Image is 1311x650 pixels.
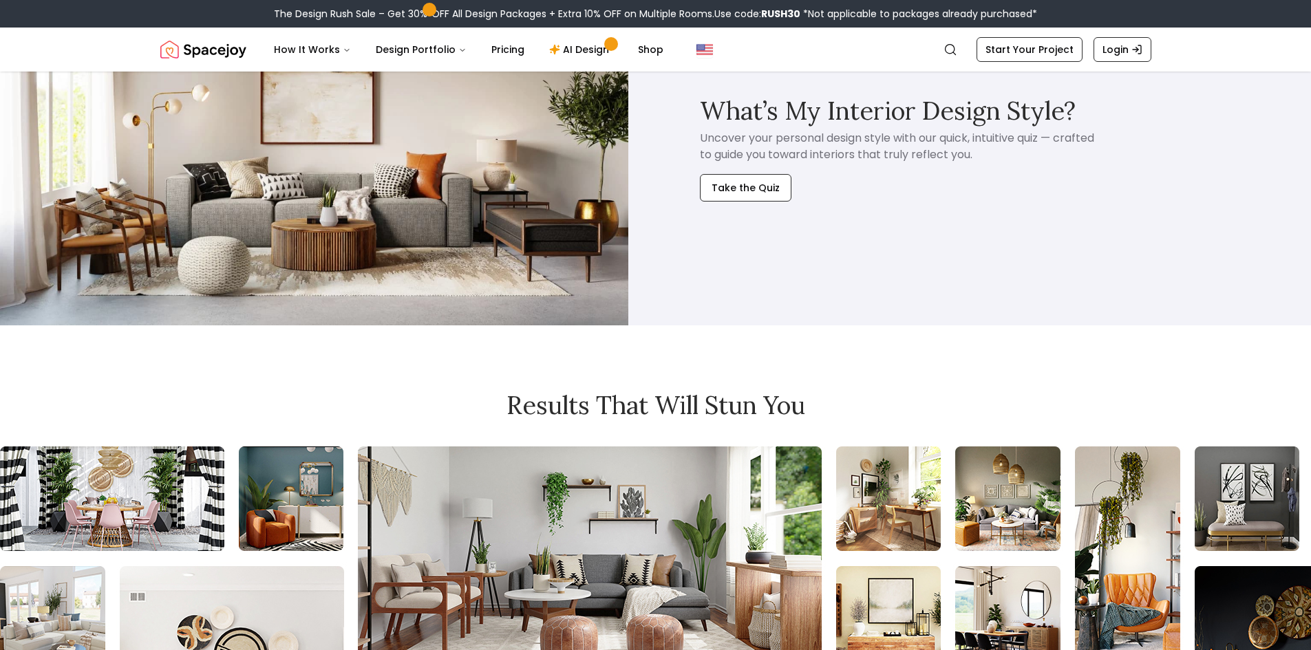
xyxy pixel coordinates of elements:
[696,41,713,58] img: United States
[700,174,791,202] button: Take the Quiz
[627,36,674,63] a: Shop
[263,36,674,63] nav: Main
[160,36,246,63] a: Spacejoy
[1094,37,1151,62] a: Login
[700,163,791,202] a: Take the Quiz
[160,36,246,63] img: Spacejoy Logo
[480,36,535,63] a: Pricing
[800,7,1037,21] span: *Not applicable to packages already purchased*
[263,36,362,63] button: How It Works
[365,36,478,63] button: Design Portfolio
[714,7,800,21] span: Use code:
[160,28,1151,72] nav: Global
[700,97,1076,124] h3: What’s My Interior Design Style?
[761,7,800,21] b: RUSH30
[274,7,1037,21] div: The Design Rush Sale – Get 30% OFF All Design Packages + Extra 10% OFF on Multiple Rooms.
[977,37,1083,62] a: Start Your Project
[538,36,624,63] a: AI Design
[160,391,1151,419] h2: Results that will stun you
[700,130,1096,163] p: Uncover your personal design style with our quick, intuitive quiz — crafted to guide you toward i...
